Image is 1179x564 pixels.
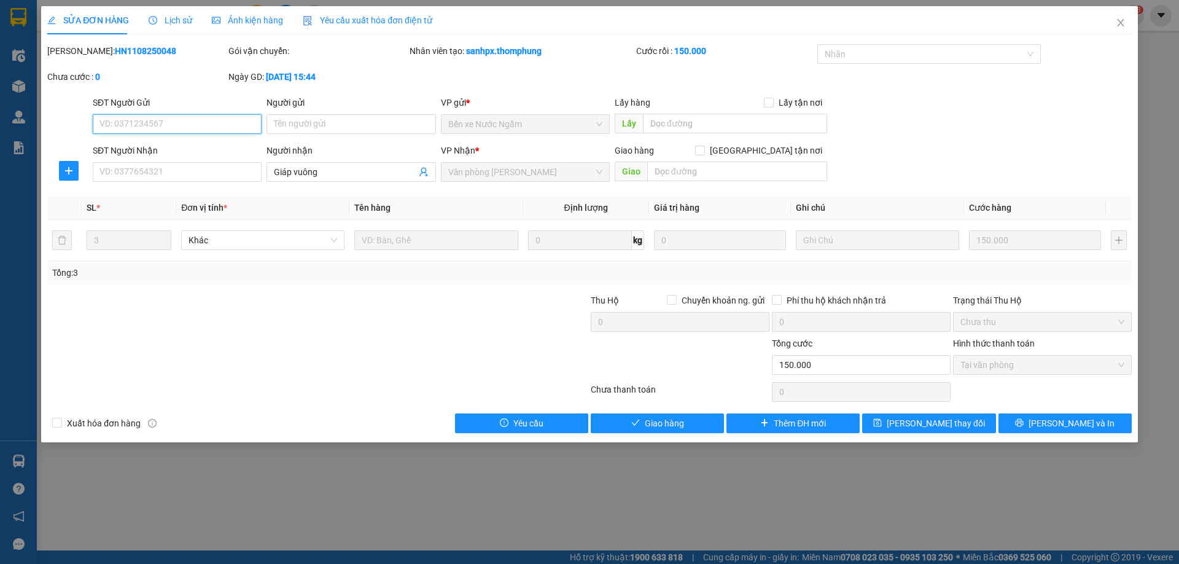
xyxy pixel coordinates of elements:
[647,162,827,181] input: Dọc đường
[1029,417,1115,430] span: [PERSON_NAME] và In
[1015,418,1024,428] span: printer
[410,44,634,58] div: Nhân viên tạo:
[591,413,724,433] button: checkGiao hàng
[998,413,1132,433] button: printer[PERSON_NAME] và In
[953,339,1035,348] label: Hình thức thanh toán
[631,418,640,428] span: check
[772,339,812,348] span: Tổng cước
[705,144,827,157] span: [GEOGRAPHIC_DATA] tận nơi
[615,114,643,133] span: Lấy
[354,203,391,213] span: Tên hàng
[513,417,543,430] span: Yêu cầu
[591,296,619,305] span: Thu Hộ
[500,418,508,428] span: exclamation-circle
[960,313,1124,331] span: Chưa thu
[654,203,699,213] span: Giá trị hàng
[59,161,79,181] button: plus
[791,196,964,220] th: Ghi chú
[774,417,826,430] span: Thêm ĐH mới
[632,230,644,250] span: kg
[636,44,815,58] div: Cước rồi :
[441,96,610,109] div: VP gửi
[760,418,769,428] span: plus
[969,203,1011,213] span: Cước hàng
[47,70,226,84] div: Chưa cước :
[93,144,262,157] div: SĐT Người Nhận
[149,15,192,25] span: Lịch sử
[52,230,72,250] button: delete
[52,266,455,280] div: Tổng: 3
[615,162,647,181] span: Giao
[1111,230,1127,250] button: plus
[93,96,262,109] div: SĐT Người Gửi
[466,46,542,56] b: sanhpx.thomphung
[674,46,706,56] b: 150.000
[47,44,226,58] div: [PERSON_NAME]:
[1116,18,1126,28] span: close
[441,146,475,155] span: VP Nhận
[615,146,654,155] span: Giao hàng
[181,203,227,213] span: Đơn vị tính
[960,356,1124,374] span: Tại văn phòng
[47,16,56,25] span: edit
[448,115,602,133] span: Bến xe Nước Ngầm
[267,144,435,157] div: Người nhận
[95,72,100,82] b: 0
[643,114,827,133] input: Dọc đường
[148,419,157,428] span: info-circle
[267,96,435,109] div: Người gửi
[212,16,220,25] span: picture
[455,413,588,433] button: exclamation-circleYêu cầu
[1103,6,1138,41] button: Close
[47,15,129,25] span: SỬA ĐƠN HÀNG
[189,231,337,249] span: Khác
[303,16,313,26] img: icon
[953,294,1132,307] div: Trạng thái Thu Hộ
[645,417,684,430] span: Giao hàng
[873,418,882,428] span: save
[726,413,860,433] button: plusThêm ĐH mới
[228,44,407,58] div: Gói vận chuyển:
[115,46,176,56] b: HN1108250048
[303,15,432,25] span: Yêu cầu xuất hóa đơn điện tử
[228,70,407,84] div: Ngày GD:
[87,203,96,213] span: SL
[62,417,146,430] span: Xuất hóa đơn hàng
[149,16,157,25] span: clock-circle
[589,383,771,404] div: Chưa thanh toán
[615,98,650,108] span: Lấy hàng
[564,203,608,213] span: Định lượng
[782,294,891,307] span: Phí thu hộ khách nhận trả
[448,163,602,181] span: Văn phòng Quỳnh Lưu
[354,230,518,250] input: VD: Bàn, Ghế
[266,72,316,82] b: [DATE] 15:44
[419,167,429,177] span: user-add
[774,96,827,109] span: Lấy tận nơi
[654,230,786,250] input: 0
[969,230,1101,250] input: 0
[887,417,985,430] span: [PERSON_NAME] thay đổi
[796,230,959,250] input: Ghi Chú
[212,15,283,25] span: Ảnh kiện hàng
[862,413,995,433] button: save[PERSON_NAME] thay đổi
[60,166,78,176] span: plus
[677,294,769,307] span: Chuyển khoản ng. gửi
